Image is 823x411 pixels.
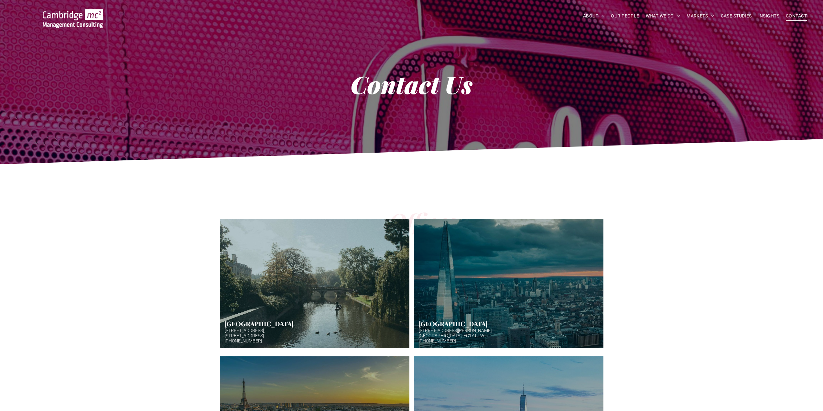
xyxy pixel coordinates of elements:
[351,68,439,100] strong: Contact
[643,11,684,21] a: WHAT WE DO
[718,11,755,21] a: CASE STUDIES
[445,68,472,100] strong: Us
[755,11,783,21] a: INSIGHTS
[220,219,409,348] a: Hazy afternoon photo of river and bridge in Cambridge. Punt boat in middle-distance. Trees either...
[683,11,717,21] a: MARKETS
[414,219,603,348] a: Aerial photo of Tower Bridge, London. Thames snakes into distance. Hazy background.
[43,9,103,28] img: Go to Homepage
[389,206,457,236] span: Offices
[783,11,810,21] a: CONTACT
[580,11,608,21] a: ABOUT
[608,11,642,21] a: OUR PEOPLE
